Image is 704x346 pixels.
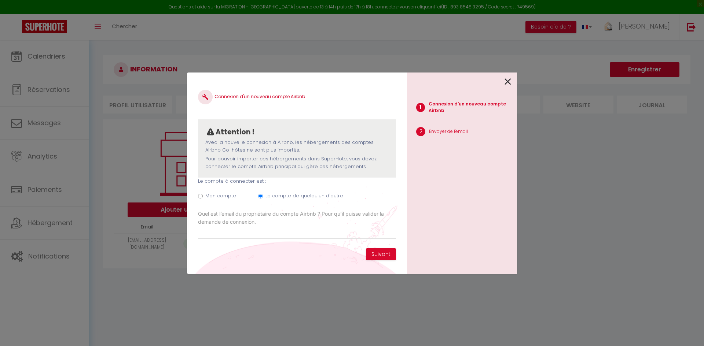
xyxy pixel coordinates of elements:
button: Suivant [366,248,396,261]
p: Le compte à connecter est : [198,178,396,185]
p: Connexion d'un nouveau compte Airbnb [429,101,517,115]
p: Pour pouvoir importer ces hébergements dans SuperHote, vous devez connecter le compte Airbnb prin... [205,155,389,170]
span: 2 [416,127,425,136]
label: Le compte de quelqu'un d'autre [265,192,343,200]
label: Mon compte [205,192,236,200]
span: 1 [416,103,425,112]
p: Avec la nouvelle connexion à Airbnb, les hébergements des comptes Airbnb Co-hôtes ne sont plus im... [205,139,389,154]
p: Attention ! [216,127,254,138]
p: Envoyer de l'email [429,128,468,135]
label: Quel est l’email du propriétaire du compte Airbnb ? Pour qu’il puisse valider la demande de conne... [198,210,396,226]
h4: Connexion d'un nouveau compte Airbnb [198,90,396,104]
iframe: LiveChat chat widget [673,315,704,346]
